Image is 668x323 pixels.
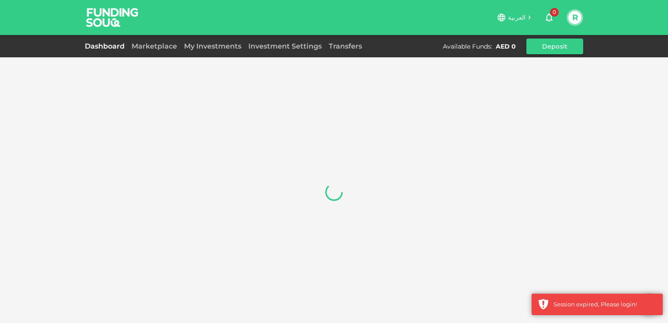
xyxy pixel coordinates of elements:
[128,42,181,50] a: Marketplace
[325,42,365,50] a: Transfers
[245,42,325,50] a: Investment Settings
[496,42,516,51] div: AED 0
[181,42,245,50] a: My Investments
[526,39,583,54] button: Deposit
[443,42,492,51] div: Available Funds :
[550,8,559,17] span: 0
[553,300,656,309] div: Session expired, Please login!
[540,9,558,26] button: 0
[568,11,581,24] button: R
[85,42,128,50] a: Dashboard
[508,14,525,21] span: العربية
